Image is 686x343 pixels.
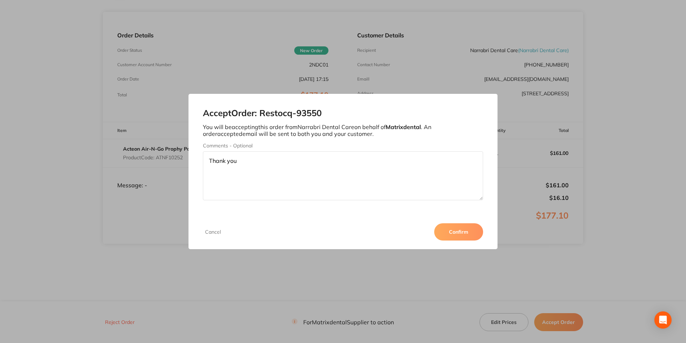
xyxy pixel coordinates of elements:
div: Open Intercom Messenger [654,311,672,329]
button: Cancel [203,229,223,235]
p: You will be accepting this order from Narrabri Dental Care on behalf of . An order accepted email... [203,124,483,137]
button: Confirm [434,223,483,241]
textarea: Thank you [203,151,483,200]
h2: Accept Order: Restocq- 93550 [203,108,483,118]
label: Comments - Optional [203,143,483,148]
b: Matrixdental [386,123,421,131]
